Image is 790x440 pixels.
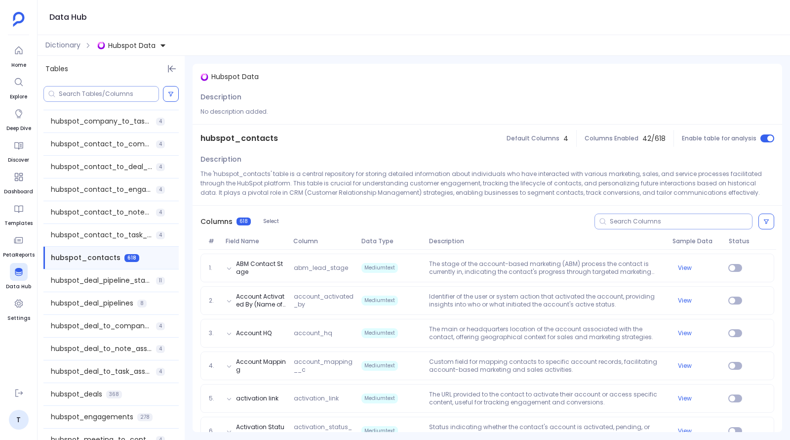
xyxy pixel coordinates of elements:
span: 618 [237,218,251,225]
span: account_hq [290,329,357,337]
span: Mediumtext [361,296,398,306]
button: View [678,362,692,370]
a: Settings [7,295,30,322]
span: 1. [205,264,222,272]
span: Hubspot Data [211,72,259,82]
span: hubspot_contact_to_task_association [51,230,152,240]
span: Default Columns [507,134,559,142]
button: activation link [236,395,278,402]
button: View [678,395,692,402]
a: T [9,410,29,430]
button: ABM Contact Stage [236,260,286,276]
span: hubspot_contact_to_note_association [51,207,152,218]
span: 4 [156,163,165,171]
span: activation_link [290,395,357,402]
button: Hide Tables [165,62,179,76]
span: Mediumtext [361,426,398,436]
span: activation_status__c [290,423,357,439]
span: Columns Enabled [585,134,638,142]
span: hubspot_contact_to_deal_association [51,162,152,172]
button: View [678,297,692,305]
span: Data Type [357,237,425,245]
p: The 'hubspot_contacts' table is a central repository for storing detailed information about indiv... [200,169,774,197]
span: 4 [156,345,165,353]
button: Select [257,215,285,228]
p: Custom field for mapping contacts to specific account records, facilitating account-based marketi... [425,358,668,374]
button: View [678,329,692,337]
span: Home [10,61,28,69]
span: hubspot_contacts [51,253,120,263]
span: hubspot_contact_to_company_association [51,139,152,149]
a: Data Hub [6,263,31,291]
span: Columns [200,217,233,227]
span: Settings [7,314,30,322]
span: abm_lead_stage [290,264,357,272]
span: Description [200,92,241,102]
span: Status [725,237,748,245]
span: hubspot_deal_pipelines [51,298,133,308]
span: Mediumtext [361,361,398,371]
span: Templates [4,220,33,227]
img: petavue logo [13,12,25,27]
span: Deep Dive [6,125,31,132]
span: Explore [10,93,28,101]
span: Dashboard [4,188,33,196]
span: 3. [205,329,222,337]
span: 618 [124,254,139,262]
input: Search Tables/Columns [59,90,158,98]
span: hubspot_deal_pipeline_stages [51,275,152,286]
span: hubspot_deal_to_task_association [51,366,152,377]
button: Hubspot Data [95,38,168,53]
span: hubspot_deal_to_note_association [51,344,152,354]
p: The stage of the account-based marketing (ABM) process the contact is currently in, indicating th... [425,260,668,276]
span: Mediumtext [361,328,398,338]
span: 4 [156,368,165,376]
span: hubspot_deal_to_company_association [51,321,152,331]
span: hubspot_company_to_task_association [51,116,152,127]
button: Account Mapping [236,358,286,374]
h1: Data Hub [49,10,87,24]
span: 4 [156,118,165,126]
span: 4 [156,231,165,239]
span: Discover [8,156,29,164]
div: Tables [38,56,185,82]
span: Column [289,237,357,245]
span: 11 [156,277,165,285]
span: 4. [205,362,222,370]
span: 278 [137,413,153,421]
button: Account Activated By (Name of SDR) [236,293,286,308]
span: Sample Data [669,237,725,245]
a: Templates [4,200,33,227]
input: Search Columns [610,218,752,225]
span: Hubspot Data [108,41,156,50]
a: Home [10,42,28,69]
span: hubspot_contacts [200,132,278,144]
span: 5. [205,395,222,402]
span: 4 [156,140,165,148]
span: Field Name [222,237,289,245]
span: PetaReports [3,251,35,259]
span: hubspot_contact_to_engagement_association [51,184,152,195]
span: 4 [156,209,165,217]
img: singlestore.svg [97,42,105,49]
span: Mediumtext [361,263,398,273]
span: Data Hub [6,283,31,291]
span: 42 / 618 [642,133,666,144]
a: Discover [8,136,29,164]
span: 2. [205,297,222,305]
img: singlestore.svg [200,73,208,81]
span: 368 [106,391,122,398]
span: Mediumtext [361,394,398,403]
p: Identifier of the user or system action that activated the account, providing insights into who o... [425,293,668,308]
button: View [678,264,692,272]
span: Description [425,237,669,245]
span: 6. [205,427,222,435]
span: hubspot_engagements [51,412,133,422]
a: Explore [10,73,28,101]
span: # [204,237,221,245]
span: Description [200,154,241,165]
button: View [678,427,692,435]
span: Dictionary [45,40,80,50]
span: 4 [156,322,165,330]
button: Activation Status [236,423,286,439]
